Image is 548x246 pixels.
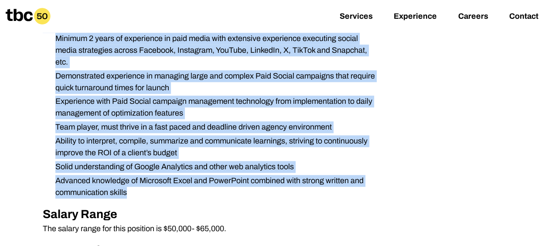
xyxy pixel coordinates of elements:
[48,121,378,133] li: Team player, must thrive in a fast paced and deadline driven agency environment
[509,12,538,22] a: Contact
[340,12,373,22] a: Services
[48,70,378,94] li: Demonstrated experience in managing large and complex Paid Social campaigns that require quick tu...
[458,12,488,22] a: Careers
[48,135,378,159] li: Ability to interpret, compile, summarize and communicate learnings, striving to continuously impr...
[48,96,378,119] li: Experience with Paid Social campaign management technology from implementation to daily managemen...
[394,12,437,22] a: Experience
[43,205,378,223] h2: Salary Range
[48,33,378,68] li: Minimum 2 years of experience in paid media with extensive experience executing social media stra...
[43,223,378,235] p: The salary range for this position is $50,000- $65,000.
[48,161,378,173] li: Solid understanding of Google Analytics and other web analytics tools
[48,175,378,198] li: Advanced knowledge of Microsoft Excel and PowerPoint combined with strong written and communicati...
